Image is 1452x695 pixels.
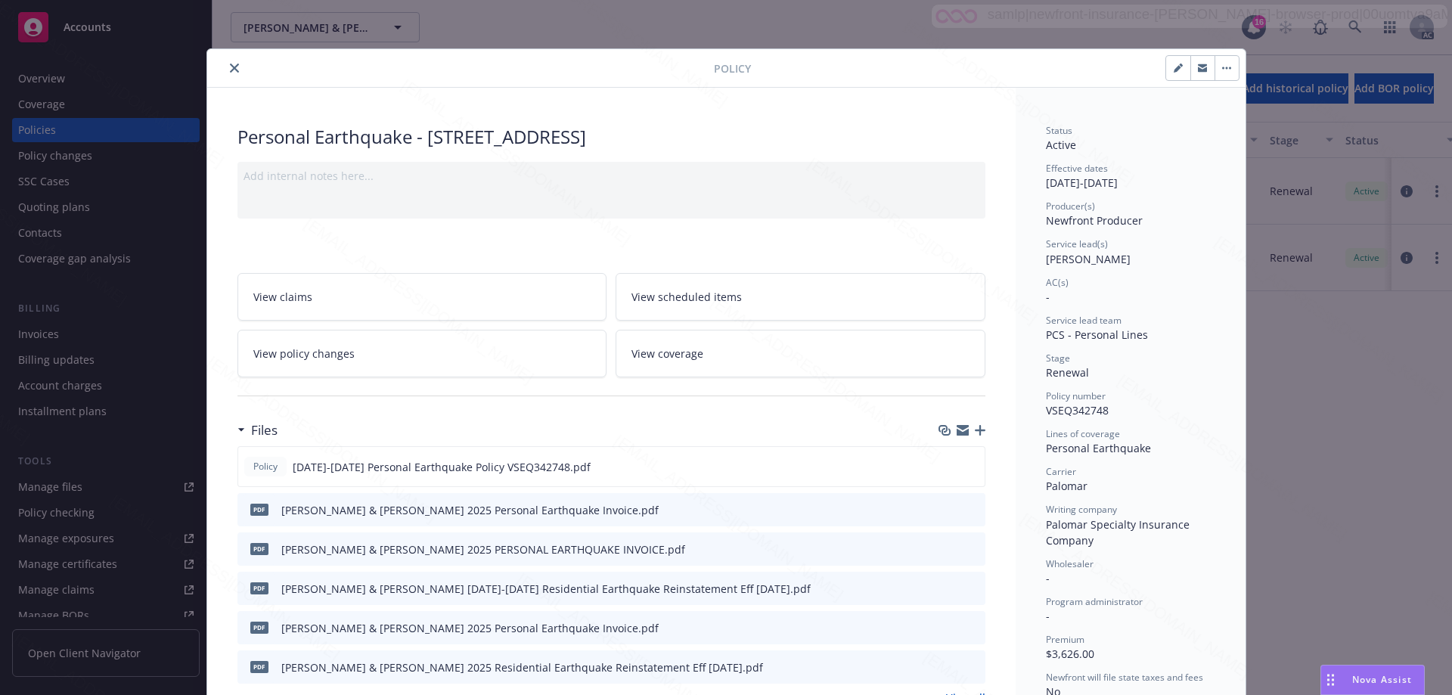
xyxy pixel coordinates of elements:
span: Nova Assist [1352,673,1412,686]
span: [PERSON_NAME] [1046,252,1131,266]
button: Nova Assist [1320,665,1425,695]
span: [DATE]-[DATE] Personal Earthquake Policy VSEQ342748.pdf [293,459,591,475]
span: Service lead(s) [1046,237,1108,250]
div: [PERSON_NAME] & [PERSON_NAME] 2025 Residential Earthquake Reinstatement Eff [DATE].pdf [281,659,763,675]
span: PCS - Personal Lines [1046,327,1148,342]
span: Lines of coverage [1046,427,1120,440]
span: Producer(s) [1046,200,1095,213]
button: download file [942,659,954,675]
span: - [1046,571,1050,585]
span: Stage [1046,352,1070,365]
button: download file [941,459,953,475]
button: close [225,59,244,77]
span: pdf [250,504,268,515]
span: Premium [1046,633,1084,646]
div: Files [237,420,278,440]
a: View claims [237,273,607,321]
span: Wholesaler [1046,557,1094,570]
span: Writing company [1046,503,1117,516]
span: Palomar [1046,479,1087,493]
a: View coverage [616,330,985,377]
span: AC(s) [1046,276,1069,289]
div: [PERSON_NAME] & [PERSON_NAME] 2025 Personal Earthquake Invoice.pdf [281,620,659,636]
button: download file [942,581,954,597]
div: [DATE] - [DATE] [1046,162,1215,191]
span: pdf [250,622,268,633]
h3: Files [251,420,278,440]
button: preview file [965,459,979,475]
span: Carrier [1046,465,1076,478]
span: Effective dates [1046,162,1108,175]
span: Policy [250,460,281,473]
span: Service lead team [1046,314,1122,327]
span: Personal Earthquake [1046,441,1151,455]
span: Active [1046,138,1076,152]
span: Policy number [1046,389,1106,402]
span: Policy [714,61,751,76]
button: download file [942,541,954,557]
div: Personal Earthquake - [STREET_ADDRESS] [237,124,985,150]
span: View claims [253,289,312,305]
span: - [1046,290,1050,304]
span: $3,626.00 [1046,647,1094,661]
span: View coverage [631,346,703,361]
div: [PERSON_NAME] & [PERSON_NAME] 2025 Personal Earthquake Invoice.pdf [281,502,659,518]
span: View policy changes [253,346,355,361]
span: View scheduled items [631,289,742,305]
div: [PERSON_NAME] & [PERSON_NAME] [DATE]-[DATE] Residential Earthquake Reinstatement Eff [DATE].pdf [281,581,811,597]
span: Newfront will file state taxes and fees [1046,671,1203,684]
button: preview file [966,581,979,597]
div: Drag to move [1321,666,1340,694]
span: pdf [250,661,268,672]
a: View scheduled items [616,273,985,321]
button: preview file [966,502,979,518]
div: [PERSON_NAME] & [PERSON_NAME] 2025 PERSONAL EARTHQUAKE INVOICE.pdf [281,541,685,557]
span: - [1046,609,1050,623]
a: View policy changes [237,330,607,377]
span: Palomar Specialty Insurance Company [1046,517,1193,548]
button: download file [942,620,954,636]
button: preview file [966,541,979,557]
div: Add internal notes here... [244,168,979,184]
span: Renewal [1046,365,1089,380]
button: preview file [966,659,979,675]
span: pdf [250,543,268,554]
span: Newfront Producer [1046,213,1143,228]
span: VSEQ342748 [1046,403,1109,417]
span: pdf [250,582,268,594]
button: download file [942,502,954,518]
span: Status [1046,124,1072,137]
span: Program administrator [1046,595,1143,608]
button: preview file [966,620,979,636]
